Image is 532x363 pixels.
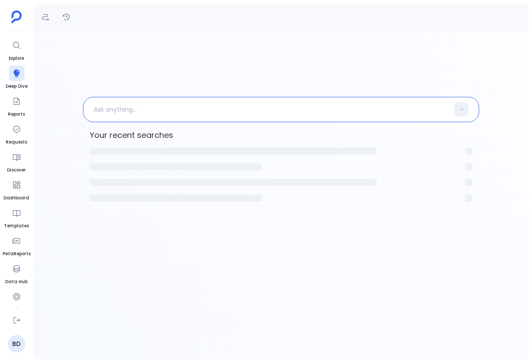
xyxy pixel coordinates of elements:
[7,306,27,313] span: Settings
[7,289,27,313] a: Settings
[6,83,27,90] span: Deep Dive
[83,127,479,143] span: Your recent searches
[7,167,26,174] span: Discover
[11,10,22,24] img: petavue logo
[9,38,24,62] a: Explore
[38,10,52,24] button: Definitions
[6,139,27,146] span: Requests
[6,121,27,146] a: Requests
[6,65,27,90] a: Deep Dive
[5,278,27,285] span: Data Hub
[3,250,31,257] span: PetaReports
[4,205,29,229] a: Templates
[3,195,29,202] span: Dashboard
[5,261,27,285] a: Data Hub
[3,233,31,257] a: PetaReports
[3,177,29,202] a: Dashboard
[4,223,29,229] span: Templates
[9,55,24,62] span: Explore
[7,149,26,174] a: Discover
[59,10,73,24] button: History
[8,93,25,118] a: Reports
[8,111,25,118] span: Reports
[8,335,25,353] a: BD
